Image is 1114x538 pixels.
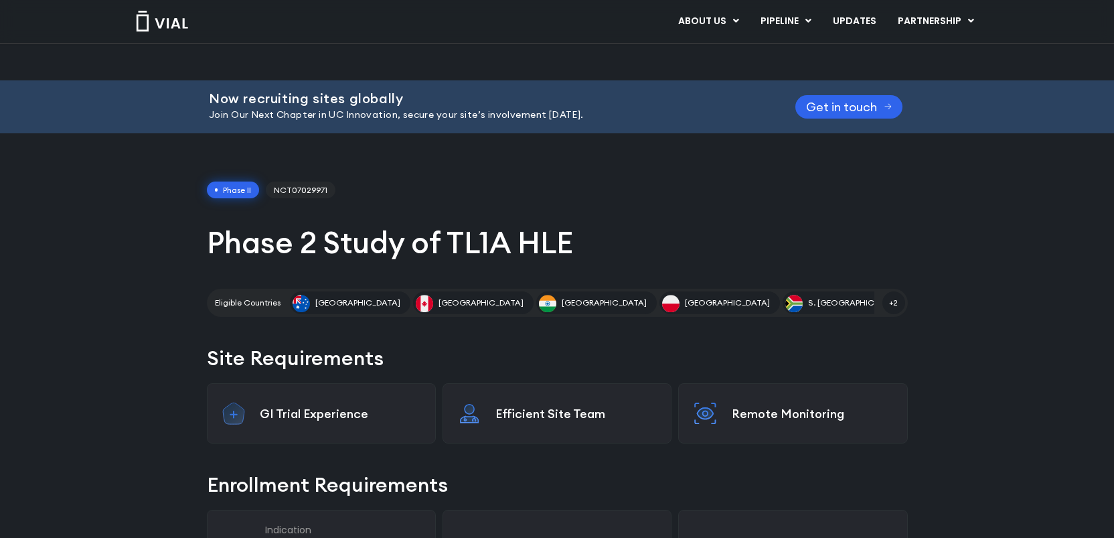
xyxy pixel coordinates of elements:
span: Get in touch [806,102,877,112]
span: [GEOGRAPHIC_DATA] [685,297,770,309]
h3: Indication [265,524,422,536]
span: NCT07029971 [266,182,335,199]
img: Poland [662,295,680,312]
p: Efficient Site Team [495,406,657,421]
a: PIPELINEMenu Toggle [750,10,821,33]
img: Canada [416,295,433,312]
p: GI Trial Experience [260,406,422,421]
h2: Enrollment Requirements [207,470,908,499]
img: Australia [293,295,310,312]
span: S. [GEOGRAPHIC_DATA] [808,297,902,309]
span: [GEOGRAPHIC_DATA] [315,297,400,309]
h2: Eligible Countries [215,297,281,309]
span: +2 [882,291,905,314]
span: [GEOGRAPHIC_DATA] [439,297,524,309]
h2: Now recruiting sites globally [209,91,762,106]
img: S. Africa [785,295,803,312]
h2: Site Requirements [207,344,908,373]
span: [GEOGRAPHIC_DATA] [562,297,647,309]
span: Phase II [207,182,260,199]
h1: Phase 2 Study of TL1A HLE [207,223,908,262]
p: Remote Monitoring [732,406,894,421]
p: Join Our Next Chapter in UC Innovation, secure your site’s involvement [DATE]. [209,108,762,123]
img: India [539,295,556,312]
a: ABOUT USMenu Toggle [667,10,749,33]
a: UPDATES [822,10,886,33]
a: PARTNERSHIPMenu Toggle [887,10,985,33]
img: Vial Logo [135,11,189,31]
a: Get in touch [795,95,902,119]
